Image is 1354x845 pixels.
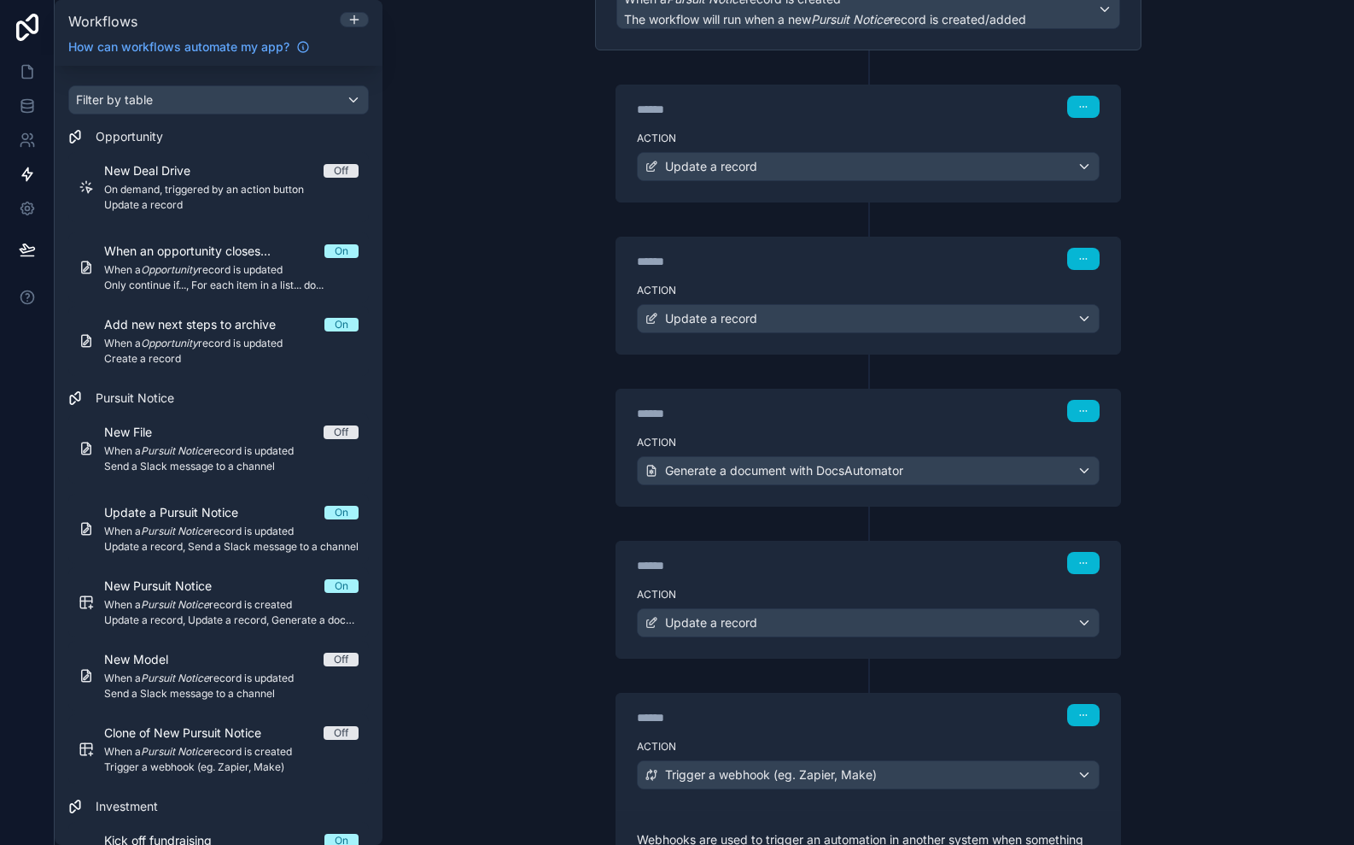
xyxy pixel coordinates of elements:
[637,740,1100,754] label: Action
[61,38,317,56] a: How can workflows automate my app?
[811,12,890,26] em: Pursuit Notice
[637,760,1100,789] button: Trigger a webhook (eg. Zapier, Make)
[637,132,1100,145] label: Action
[637,608,1100,637] button: Update a record
[624,12,1026,26] span: The workflow will run when a new record is created/added
[665,310,757,327] span: Update a record
[68,13,137,30] span: Workflows
[637,284,1100,297] label: Action
[68,38,289,56] span: How can workflows automate my app?
[665,766,877,783] span: Trigger a webhook (eg. Zapier, Make)
[637,456,1100,485] button: Generate a document with DocsAutomator
[637,588,1100,601] label: Action
[637,436,1100,449] label: Action
[665,158,757,175] span: Update a record
[665,614,757,631] span: Update a record
[637,304,1100,333] button: Update a record
[665,462,903,479] span: Generate a document with DocsAutomator
[637,152,1100,181] button: Update a record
